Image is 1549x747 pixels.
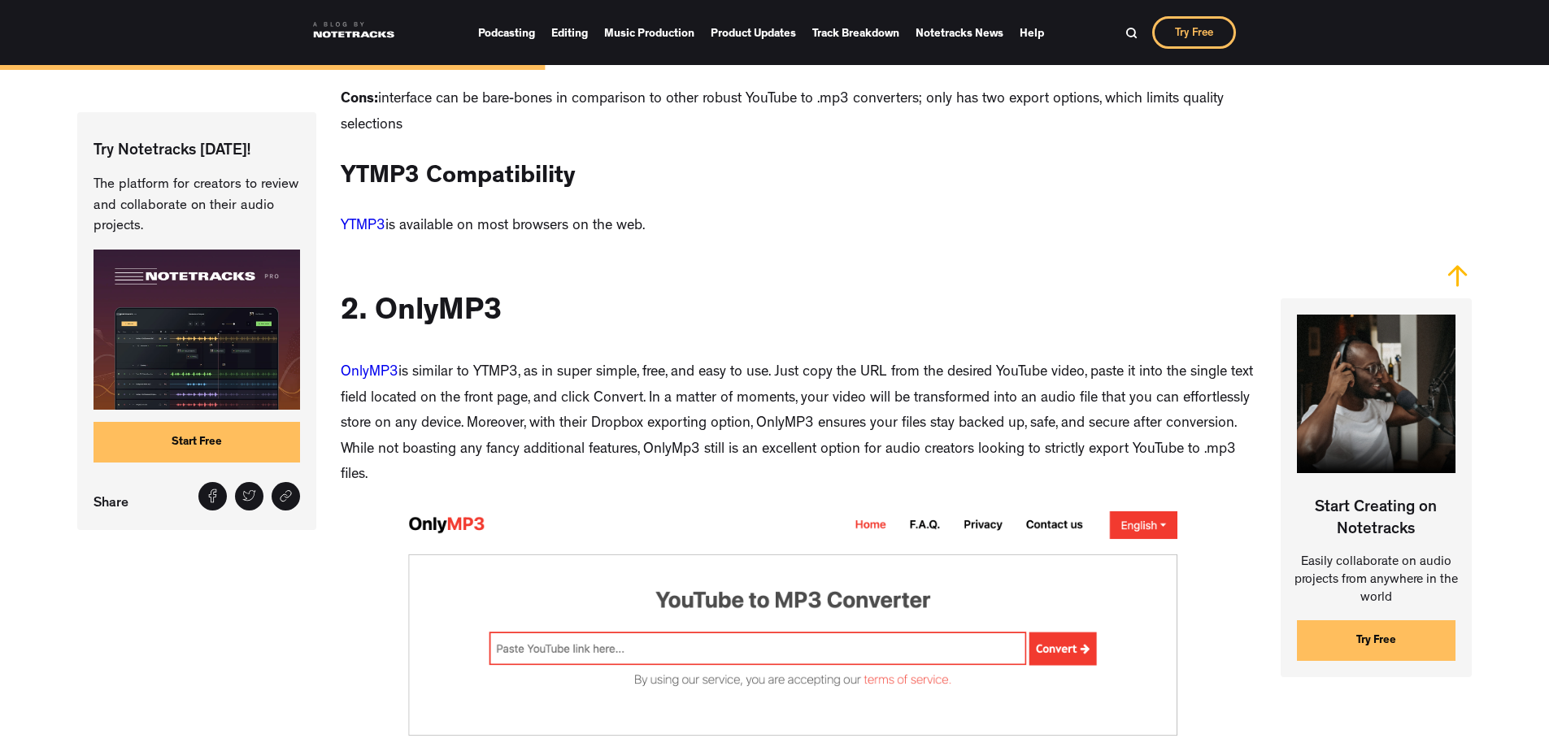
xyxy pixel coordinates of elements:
a: OnlyMP3 [341,366,398,380]
p: is available on most browsers on the web. [341,215,645,241]
h2: 2. OnlyMP3 [341,294,502,333]
a: Editing [551,21,588,45]
a: Notetracks News [916,21,1003,45]
a: Music Production [604,21,694,45]
p: Easily collaborate on audio projects from anywhere in the world [1281,553,1472,607]
p: interface can be bare-bones in comparison to other robust YouTube to .mp3 converters; only has tw... [341,88,1256,139]
a: Track Breakdown [812,21,899,45]
p: The platform for creators to review and collaborate on their audio projects. [94,175,299,237]
a: Share on Facebook [198,482,227,510]
a: Start Free [94,421,299,462]
p: Try Notetracks [DATE]! [94,141,299,163]
a: Try Free [1152,16,1236,49]
p: Start Creating on Notetracks [1281,484,1472,541]
a: Product Updates [711,21,796,45]
a: Try Free [1297,619,1455,660]
a: Tweet [235,482,263,510]
strong: Cons: [341,93,378,107]
img: Search Bar [1125,27,1138,39]
img: Share link icon [279,489,293,503]
a: YTMP3 [341,219,385,234]
h3: YTMP3 Compatibility [341,163,575,194]
a: Help [1020,21,1044,45]
p: Share [94,490,137,514]
a: Podcasting [478,21,535,45]
p: is similar to YTMP3, as in super simple, free, and easy to use. Just copy the URL from the desire... [341,361,1256,489]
